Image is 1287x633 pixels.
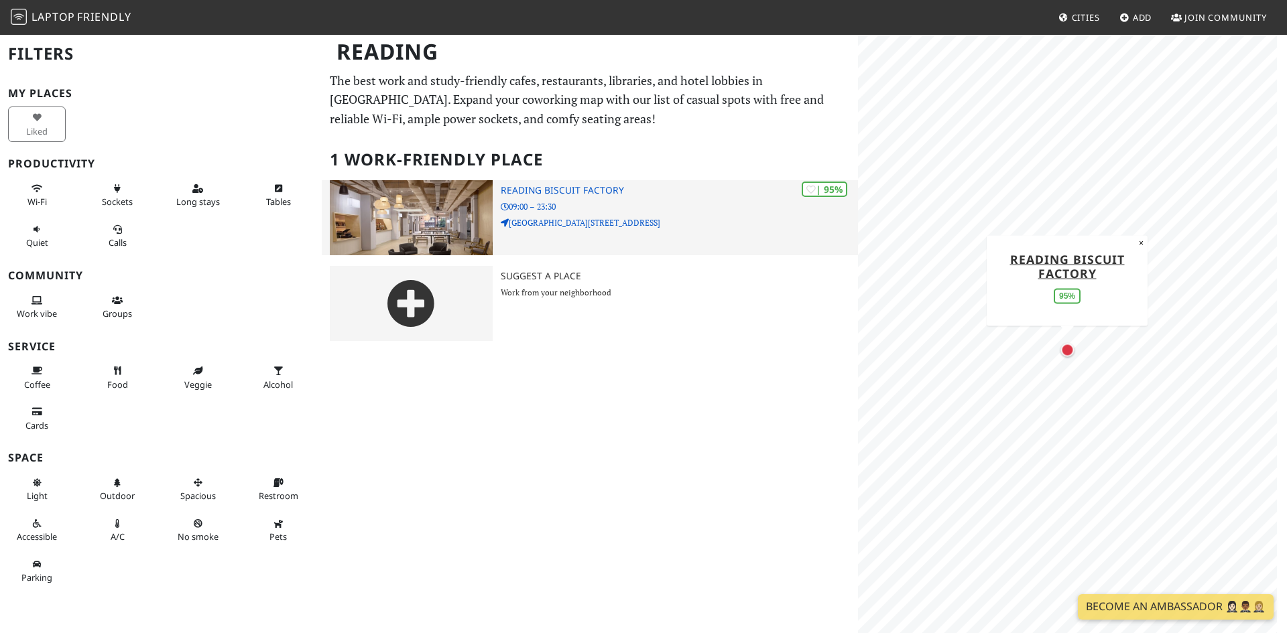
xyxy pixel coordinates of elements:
span: Alcohol [263,378,293,391]
span: Natural light [27,490,48,502]
h3: Reading Biscuit Factory [501,185,858,196]
button: Coffee [8,360,66,395]
span: Outdoor area [100,490,135,502]
button: Restroom [249,472,307,507]
h2: 1 Work-Friendly Place [330,139,850,180]
p: 09:00 – 23:30 [501,200,858,213]
span: Quiet [26,236,48,249]
span: Friendly [77,9,131,24]
button: Veggie [169,360,227,395]
button: Long stays [169,178,227,213]
span: Laptop [32,9,75,24]
span: Accessible [17,531,57,543]
button: Calls [88,218,146,254]
span: Video/audio calls [109,236,127,249]
div: Map marker [1058,340,1077,359]
span: Veggie [184,378,212,391]
img: Reading Biscuit Factory [330,180,493,255]
button: Work vibe [8,289,66,325]
h3: Productivity [8,157,314,170]
button: Groups [88,289,146,325]
h1: Reading [326,33,855,70]
button: Accessible [8,512,66,548]
span: Smoke free [178,531,219,543]
span: Coffee [24,378,50,391]
button: Parking [8,553,66,589]
span: People working [17,307,57,320]
button: Cards [8,401,66,436]
span: Add [1133,11,1152,23]
div: | 95% [802,182,847,197]
span: Work-friendly tables [266,196,291,208]
button: No smoke [169,512,227,548]
button: Pets [249,512,307,548]
button: Wi-Fi [8,178,66,213]
p: The best work and study-friendly cafes, restaurants, libraries, and hotel lobbies in [GEOGRAPHIC_... [330,71,850,129]
div: 95% [1054,288,1081,303]
span: Credit cards [25,419,48,431]
button: Quiet [8,218,66,254]
button: Close popup [1135,235,1148,250]
h3: Space [8,451,314,464]
span: Cities [1072,11,1100,23]
button: Spacious [169,472,227,507]
a: Join Community [1166,5,1272,29]
span: Group tables [103,307,132,320]
button: Alcohol [249,360,307,395]
span: Parking [21,571,52,583]
span: Spacious [180,490,216,502]
button: Sockets [88,178,146,213]
span: Power sockets [102,196,133,208]
img: gray-place-d2bdb4477600e061c01bd816cc0f2ef0cfcb1ca9e3ad78868dd16fb2af073a21.png [330,266,493,341]
button: A/C [88,512,146,548]
button: Food [88,360,146,395]
span: Long stays [176,196,220,208]
a: Become an Ambassador 🤵🏻‍♀️🤵🏾‍♂️🤵🏼‍♀️ [1078,594,1274,620]
span: Join Community [1184,11,1267,23]
p: Work from your neighborhood [501,286,858,299]
h2: Filters [8,33,314,74]
a: Reading Biscuit Factory [1010,251,1125,281]
span: Pet friendly [269,531,287,543]
span: Air conditioned [111,531,125,543]
h3: Suggest a Place [501,271,858,282]
button: Tables [249,178,307,213]
a: Add [1114,5,1158,29]
span: Restroom [259,490,298,502]
a: Suggest a Place Work from your neighborhood [322,266,858,341]
h3: Service [8,340,314,353]
a: Cities [1053,5,1105,29]
p: [GEOGRAPHIC_DATA][STREET_ADDRESS] [501,216,858,229]
h3: My Places [8,87,314,100]
h3: Community [8,269,314,282]
span: Stable Wi-Fi [27,196,47,208]
img: LaptopFriendly [11,9,27,25]
button: Outdoor [88,472,146,507]
span: Food [107,378,128,391]
button: Light [8,472,66,507]
a: LaptopFriendly LaptopFriendly [11,6,131,29]
a: Reading Biscuit Factory | 95% Reading Biscuit Factory 09:00 – 23:30 [GEOGRAPHIC_DATA][STREET_ADDR... [322,180,858,255]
